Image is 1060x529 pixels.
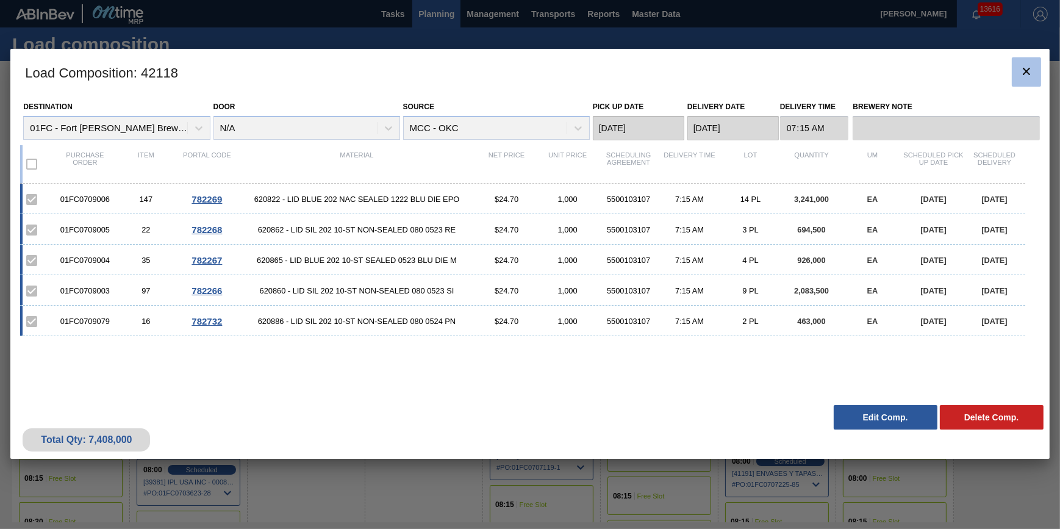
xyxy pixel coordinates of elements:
[237,151,476,177] div: Material
[23,103,72,111] label: Destination
[54,286,115,295] div: 01FC0709003
[659,151,720,177] div: Delivery Time
[659,225,720,234] div: 7:15 AM
[920,286,946,295] span: [DATE]
[32,434,141,445] div: Total Qty: 7,408,000
[834,405,937,430] button: Edit Comp.
[981,286,1007,295] span: [DATE]
[176,225,237,235] div: Go to Order
[176,255,237,265] div: Go to Order
[537,195,598,204] div: 1,000
[115,286,176,295] div: 97
[213,103,235,111] label: Door
[476,195,537,204] div: $24.70
[54,195,115,204] div: 01FC0709006
[720,195,781,204] div: 14 PL
[192,255,222,265] span: 782267
[237,225,476,234] span: 620862 - LID SIL 202 10-ST NON-SEALED 080 0523 RE
[903,151,964,177] div: Scheduled Pick up Date
[687,116,779,140] input: mm/dd/yyyy
[192,286,222,296] span: 782266
[940,405,1044,430] button: Delete Comp.
[54,151,115,177] div: Purchase order
[476,256,537,265] div: $24.70
[176,316,237,326] div: Go to Order
[720,317,781,326] div: 2 PL
[537,286,598,295] div: 1,000
[659,286,720,295] div: 7:15 AM
[687,103,745,111] label: Delivery Date
[598,195,659,204] div: 5500103107
[981,256,1007,265] span: [DATE]
[867,195,878,204] span: EA
[176,194,237,204] div: Go to Order
[964,151,1025,177] div: Scheduled Delivery
[920,225,946,234] span: [DATE]
[476,286,537,295] div: $24.70
[237,317,476,326] span: 620886 - LID SIL 202 10-ST NON-SEALED 080 0524 PN
[659,317,720,326] div: 7:15 AM
[115,151,176,177] div: Item
[192,316,222,326] span: 782732
[176,151,237,177] div: Portal code
[867,256,878,265] span: EA
[537,225,598,234] div: 1,000
[780,98,849,116] label: Delivery Time
[781,151,842,177] div: Quantity
[115,195,176,204] div: 147
[797,256,825,265] span: 926,000
[797,317,825,326] span: 463,000
[115,225,176,234] div: 22
[720,225,781,234] div: 3 PL
[192,194,222,204] span: 782269
[920,317,946,326] span: [DATE]
[598,151,659,177] div: Scheduling Agreement
[598,256,659,265] div: 5500103107
[403,103,434,111] label: Source
[537,256,598,265] div: 1,000
[54,256,115,265] div: 01FC0709004
[176,286,237,296] div: Go to Order
[867,225,878,234] span: EA
[659,256,720,265] div: 7:15 AM
[54,317,115,326] div: 01FC0709079
[537,151,598,177] div: Unit Price
[720,286,781,295] div: 9 PL
[476,151,537,177] div: Net Price
[537,317,598,326] div: 1,000
[476,225,537,234] div: $24.70
[593,116,684,140] input: mm/dd/yyyy
[981,225,1007,234] span: [DATE]
[794,286,829,295] span: 2,083,500
[797,225,825,234] span: 694,500
[192,225,222,235] span: 782268
[720,151,781,177] div: Lot
[842,151,903,177] div: UM
[593,103,644,111] label: Pick up Date
[237,286,476,295] span: 620860 - LID SIL 202 10-ST NON-SEALED 080 0523 SI
[237,195,476,204] span: 620822 - LID BLUE 202 NAC SEALED 1222 BLU DIE EPO
[237,256,476,265] span: 620865 - LID BLUE 202 10-ST SEALED 0523 BLU DIE M
[981,195,1007,204] span: [DATE]
[10,49,1049,95] h3: Load Composition : 42118
[54,225,115,234] div: 01FC0709005
[476,317,537,326] div: $24.70
[115,256,176,265] div: 35
[867,286,878,295] span: EA
[794,195,829,204] span: 3,241,000
[659,195,720,204] div: 7:15 AM
[981,317,1007,326] span: [DATE]
[867,317,878,326] span: EA
[920,195,946,204] span: [DATE]
[598,225,659,234] div: 5500103107
[598,286,659,295] div: 5500103107
[920,256,946,265] span: [DATE]
[720,256,781,265] div: 4 PL
[853,98,1039,116] label: Brewery Note
[115,317,176,326] div: 16
[598,317,659,326] div: 5500103107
